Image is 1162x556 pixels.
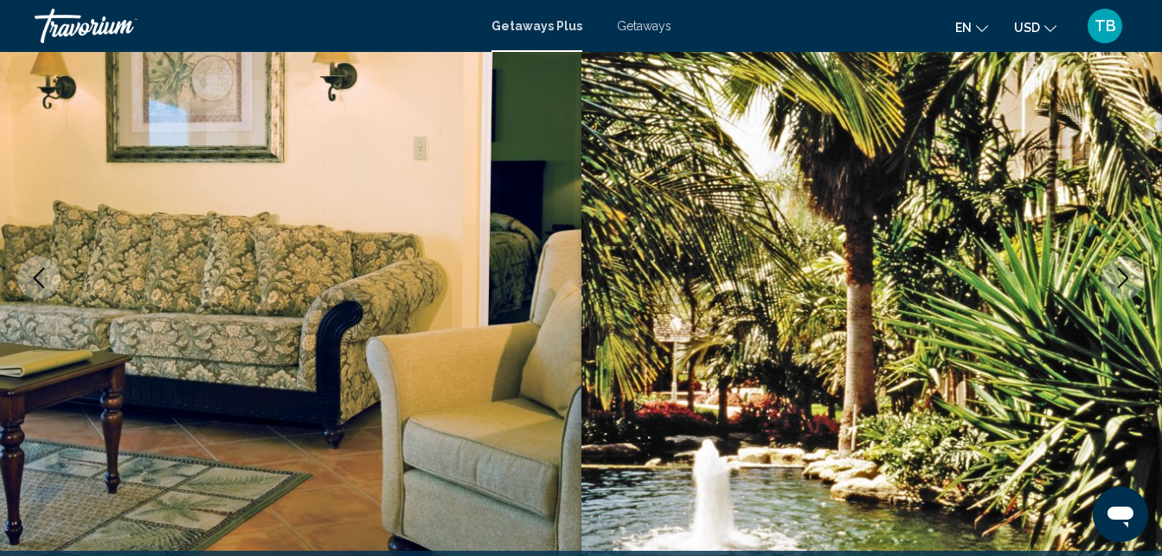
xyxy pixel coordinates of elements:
a: Getaways Plus [491,19,582,33]
button: Change language [955,15,988,40]
span: TB [1095,17,1116,35]
iframe: Button to launch messaging window [1093,487,1148,542]
button: Previous image [17,256,61,300]
span: en [955,21,972,35]
button: Next image [1101,256,1145,300]
span: USD [1014,21,1040,35]
button: User Menu [1082,8,1127,44]
button: Change currency [1014,15,1056,40]
a: Getaways [617,19,671,33]
a: Travorium [35,9,474,43]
